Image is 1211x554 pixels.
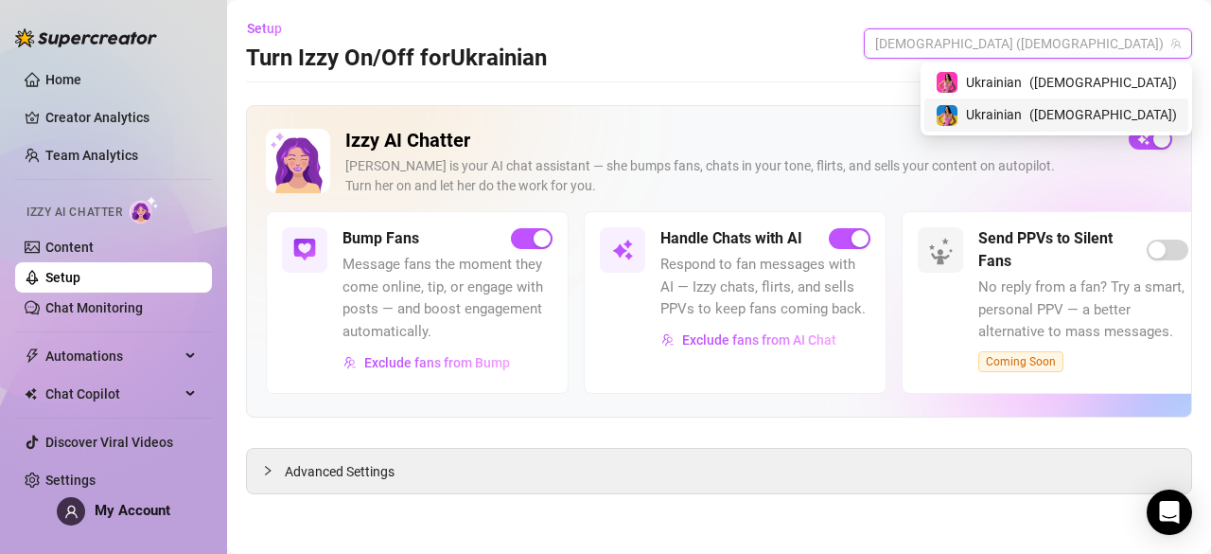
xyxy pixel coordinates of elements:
h5: Handle Chats with AI [660,227,802,250]
span: Coming Soon [978,351,1063,372]
img: svg%3e [343,356,357,369]
span: Ukrainian (ukrainianmodel) [875,29,1181,58]
a: Content [45,240,94,255]
img: svg%3e [611,239,634,261]
span: thunderbolt [25,348,40,364]
a: Home [45,72,81,87]
span: user [64,505,79,519]
span: Respond to fan messages with AI — Izzy chats, flirts, and sells PPVs to keep fans coming back. [660,254,870,321]
img: Ukrainian [937,105,957,126]
img: Chat Copilot [25,387,37,401]
div: collapsed [262,460,285,481]
a: Settings [45,473,96,488]
img: AI Chatter [130,196,159,223]
span: Message fans the moment they come online, tip, or engage with posts — and boost engagement automa... [342,254,553,343]
button: Exclude fans from Bump [342,348,511,378]
a: Discover Viral Videos [45,435,173,450]
span: Exclude fans from Bump [364,355,510,370]
span: Ukrainian [966,104,1022,125]
button: Exclude fans from AI Chat [660,325,837,355]
img: Izzy AI Chatter [266,129,330,193]
span: Advanced Settings [285,461,395,482]
span: ( [DEMOGRAPHIC_DATA] ) [1029,104,1177,125]
span: collapsed [262,465,273,476]
span: Exclude fans from AI Chat [682,332,836,348]
img: Ukrainian [937,72,957,93]
h3: Turn Izzy On/Off for Ukrainian [246,44,547,74]
div: Open Intercom Messenger [1147,490,1192,535]
h5: Bump Fans [342,227,419,250]
a: Chat Monitoring [45,300,143,315]
span: Chat Copilot [45,379,180,409]
span: Automations [45,341,180,371]
span: Izzy AI Chatter [26,204,122,222]
span: team [1170,38,1182,49]
h2: Izzy AI Chatter [345,129,1114,152]
a: Setup [45,270,80,285]
img: svg%3e [661,333,675,347]
img: logo-BBDzfeDw.svg [15,28,157,47]
span: ( [DEMOGRAPHIC_DATA] ) [1029,72,1177,93]
span: No reply from a fan? Try a smart, personal PPV — a better alternative to mass messages. [978,277,1188,344]
div: [PERSON_NAME] is your AI chat assistant — she bumps fans, chats in your tone, flirts, and sells y... [345,156,1114,196]
h5: Send PPVs to Silent Fans [978,227,1147,273]
img: silent-fans-ppv-o-N6Mmdf.svg [928,238,958,268]
a: Creator Analytics [45,102,197,133]
a: Team Analytics [45,148,138,163]
img: svg%3e [293,239,316,261]
span: Ukrainian [966,72,1022,93]
span: Setup [247,21,282,36]
span: My Account [95,502,170,519]
button: Setup [246,13,297,44]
